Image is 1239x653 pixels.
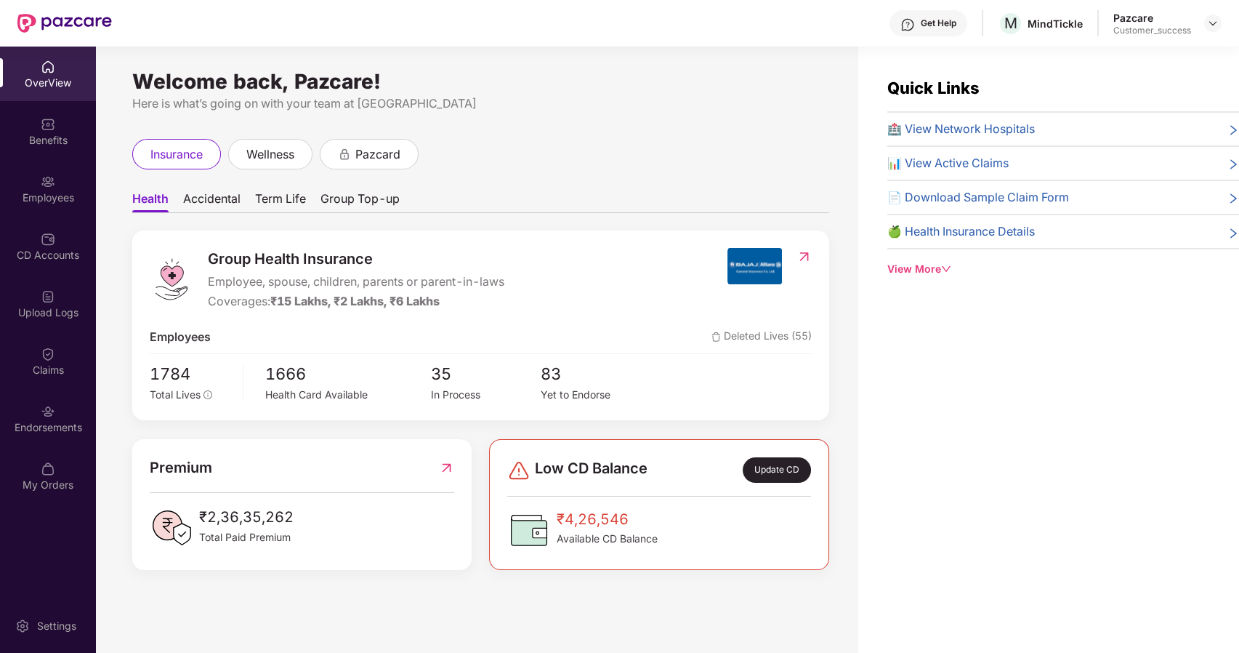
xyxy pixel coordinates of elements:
[41,60,55,74] img: svg+xml;base64,PHN2ZyBpZD0iSG9tZSIgeG1sbnM9Imh0dHA6Ly93d3cudzMub3JnLzIwMDAvc3ZnIiB3aWR0aD0iMjAiIG...
[208,273,504,291] span: Employee, spouse, children, parents or parent-in-laws
[355,145,400,164] span: pazcard
[430,387,541,403] div: In Process
[320,191,400,212] span: Group Top-up
[150,145,203,164] span: insurance
[921,17,956,29] div: Get Help
[796,249,812,264] img: RedirectIcon
[270,294,440,308] span: ₹15 Lakhs, ₹2 Lakhs, ₹6 Lakhs
[535,457,647,483] span: Low CD Balance
[1113,25,1191,36] div: Customer_success
[1028,17,1083,31] div: MindTickle
[711,332,721,342] img: deleteIcon
[1113,11,1191,25] div: Pazcare
[1227,157,1239,172] span: right
[132,76,829,87] div: Welcome back, Pazcare!
[265,361,431,387] span: 1666
[887,261,1239,277] div: View More
[887,154,1009,172] span: 📊 View Active Claims
[203,390,212,399] span: info-circle
[557,508,658,531] span: ₹4,26,546
[41,289,55,304] img: svg+xml;base64,PHN2ZyBpZD0iVXBsb2FkX0xvZ3MiIGRhdGEtbmFtZT0iVXBsb2FkIExvZ3MiIHhtbG5zPSJodHRwOi8vd3...
[41,462,55,476] img: svg+xml;base64,PHN2ZyBpZD0iTXlfT3JkZXJzIiBkYXRhLW5hbWU9Ik15IE9yZGVycyIgeG1sbnM9Imh0dHA6Ly93d3cudz...
[265,387,431,403] div: Health Card Available
[33,619,81,633] div: Settings
[150,328,211,346] span: Employees
[183,191,241,212] span: Accidental
[41,117,55,132] img: svg+xml;base64,PHN2ZyBpZD0iQmVuZWZpdHMiIHhtbG5zPSJodHRwOi8vd3d3LnczLm9yZy8yMDAwL3N2ZyIgd2lkdGg9Ij...
[132,95,829,113] div: Here is what’s going on with your team at [GEOGRAPHIC_DATA]
[208,248,504,271] span: Group Health Insurance
[132,191,169,212] span: Health
[199,529,294,545] span: Total Paid Premium
[41,347,55,361] img: svg+xml;base64,PHN2ZyBpZD0iQ2xhaW0iIHhtbG5zPSJodHRwOi8vd3d3LnczLm9yZy8yMDAwL3N2ZyIgd2lkdGg9IjIwIi...
[941,264,951,274] span: down
[900,17,915,32] img: svg+xml;base64,PHN2ZyBpZD0iSGVscC0zMngzMiIgeG1sbnM9Imh0dHA6Ly93d3cudzMub3JnLzIwMDAvc3ZnIiB3aWR0aD...
[727,248,782,284] img: insurerIcon
[199,506,294,529] span: ₹2,36,35,262
[41,175,55,189] img: svg+xml;base64,PHN2ZyBpZD0iRW1wbG95ZWVzIiB4bWxucz0iaHR0cDovL3d3dy53My5vcmcvMjAwMC9zdmciIHdpZHRoPS...
[887,223,1035,241] span: 🍏 Health Insurance Details
[541,361,651,387] span: 83
[557,531,658,547] span: Available CD Balance
[507,508,551,552] img: CDBalanceIcon
[150,388,201,401] span: Total Lives
[255,191,306,212] span: Term Life
[208,292,504,311] div: Coverages:
[41,404,55,419] img: svg+xml;base64,PHN2ZyBpZD0iRW5kb3JzZW1lbnRzIiB4bWxucz0iaHR0cDovL3d3dy53My5vcmcvMjAwMC9zdmciIHdpZH...
[711,328,812,346] span: Deleted Lives (55)
[541,387,651,403] div: Yet to Endorse
[439,457,454,479] img: RedirectIcon
[887,188,1069,207] span: 📄 Download Sample Claim Form
[1227,225,1239,241] span: right
[430,361,541,387] span: 35
[17,14,112,33] img: New Pazcare Logo
[15,619,30,633] img: svg+xml;base64,PHN2ZyBpZD0iU2V0dGluZy0yMHgyMCIgeG1sbnM9Imh0dHA6Ly93d3cudzMub3JnLzIwMDAvc3ZnIiB3aW...
[338,147,351,160] div: animation
[1207,17,1219,29] img: svg+xml;base64,PHN2ZyBpZD0iRHJvcGRvd24tMzJ4MzIiIHhtbG5zPSJodHRwOi8vd3d3LnczLm9yZy8yMDAwL3N2ZyIgd2...
[41,232,55,247] img: svg+xml;base64,PHN2ZyBpZD0iQ0RfQWNjb3VudHMiIGRhdGEtbmFtZT0iQ0QgQWNjb3VudHMiIHhtbG5zPSJodHRwOi8vd3...
[887,120,1035,138] span: 🏥 View Network Hospitals
[150,257,193,301] img: logo
[743,457,811,483] div: Update CD
[150,506,193,550] img: PaidPremiumIcon
[246,145,294,164] span: wellness
[1227,123,1239,138] span: right
[1004,15,1017,32] span: M
[1227,191,1239,207] span: right
[150,361,233,387] span: 1784
[150,457,212,479] span: Premium
[887,79,980,97] span: Quick Links
[507,459,530,482] img: svg+xml;base64,PHN2ZyBpZD0iRGFuZ2VyLTMyeDMyIiB4bWxucz0iaHR0cDovL3d3dy53My5vcmcvMjAwMC9zdmciIHdpZH...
